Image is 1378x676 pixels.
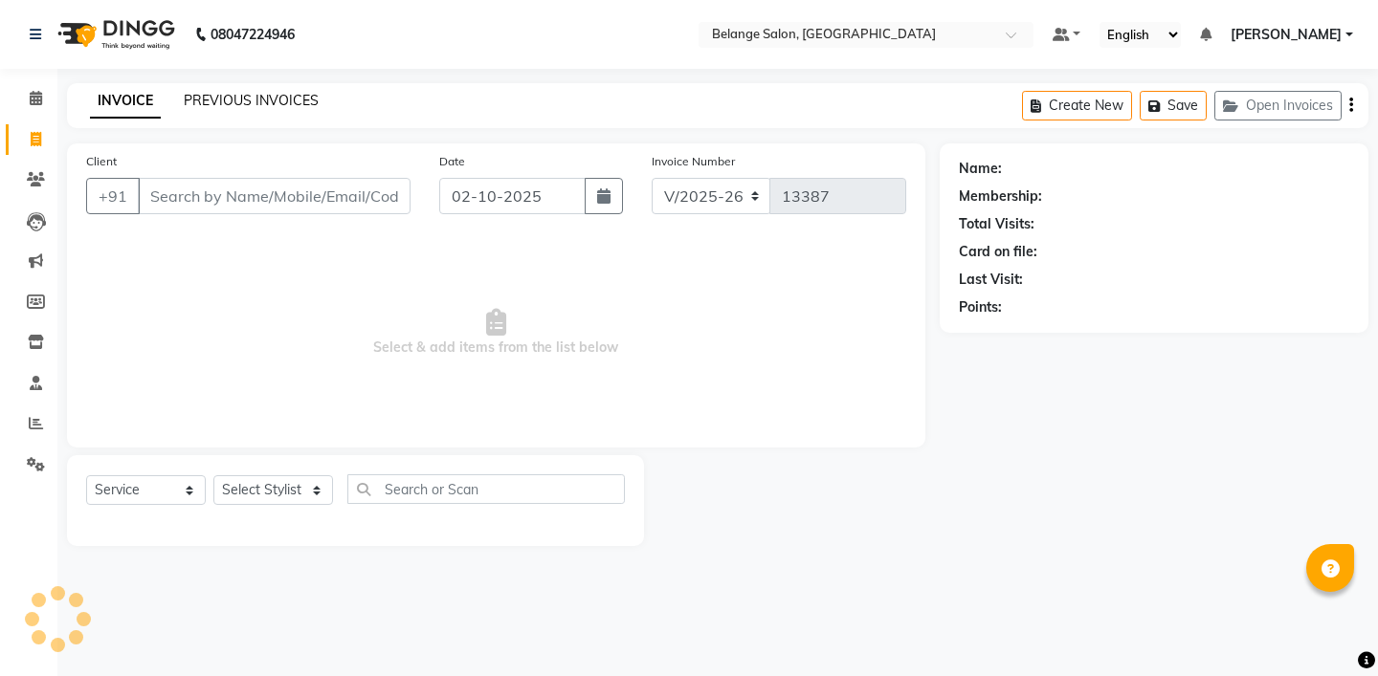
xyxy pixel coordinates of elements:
[138,178,411,214] input: Search by Name/Mobile/Email/Code
[959,186,1042,207] div: Membership:
[90,84,161,119] a: INVOICE
[86,178,140,214] button: +91
[49,8,180,61] img: logo
[959,242,1037,262] div: Card on file:
[959,214,1034,234] div: Total Visits:
[959,159,1002,179] div: Name:
[1022,91,1132,120] button: Create New
[959,297,1002,317] div: Points:
[1140,91,1207,120] button: Save
[86,237,906,428] span: Select & add items from the list below
[959,270,1023,290] div: Last Visit:
[652,153,735,170] label: Invoice Number
[86,153,117,170] label: Client
[184,92,319,109] a: PREVIOUS INVOICES
[347,474,625,504] input: Search or Scan
[1214,91,1342,120] button: Open Invoices
[439,153,465,170] label: Date
[1231,25,1342,45] span: [PERSON_NAME]
[211,8,295,61] b: 08047224946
